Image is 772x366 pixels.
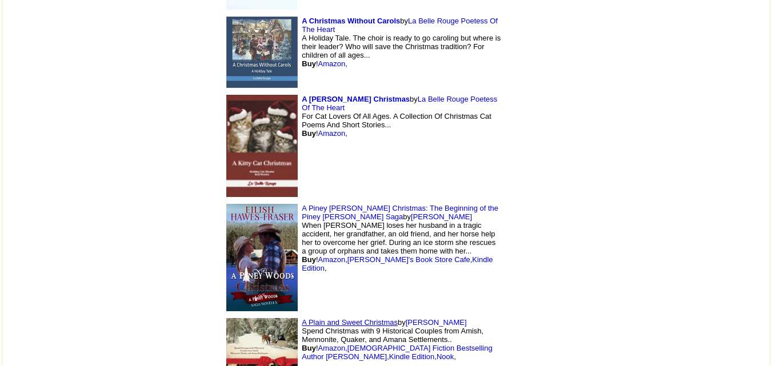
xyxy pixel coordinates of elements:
b: Buy [302,344,316,352]
img: 79452.jpg [226,95,298,197]
b: Buy [302,129,316,138]
a: A Plain and Sweet Christmas [302,318,398,327]
a: A Piney [PERSON_NAME] Christmas: The Beginning of the Piney [PERSON_NAME] Saga [302,204,498,221]
img: 74415.jpg [226,204,298,311]
a: A Christmas Without Carols [302,17,400,25]
a: [PERSON_NAME]'s Book Store Cafe [347,255,470,264]
a: Amazon [318,59,346,68]
a: [DEMOGRAPHIC_DATA] Fiction Bestselling Author [PERSON_NAME] [302,344,492,361]
font: by For Cat Lovers Of All Ages. A Collection Of Christmas Cat Poems And Short Stories... ! , [302,95,497,138]
img: shim.gif [512,223,558,292]
img: shim.gif [569,262,571,264]
a: A [PERSON_NAME] Christmas [302,95,410,103]
a: Amazon [318,344,346,352]
a: Amazon [318,255,346,264]
font: by A Holiday Tale. The choir is ready to go caroling but where is their leader? Who will save the... [302,17,501,68]
a: [PERSON_NAME] [411,212,472,221]
a: La Belle Rouge Poetess Of The Heart [302,95,497,112]
a: La Belle Rouge Poetess Of The Heart [302,17,498,34]
img: 79040.jpg [226,17,298,88]
img: shim.gif [569,56,571,59]
a: Nook [437,352,454,361]
b: Buy [302,59,316,68]
img: shim.gif [512,18,558,87]
a: Amazon [318,129,346,138]
img: shim.gif [512,112,558,180]
img: shim.gif [569,150,571,152]
a: Kindle Edition [302,255,493,272]
font: by When [PERSON_NAME] loses her husband in a tragic accident, her grandfather, an old friend, and... [302,212,495,272]
a: Kindle Edition [389,352,435,361]
b: Buy [302,255,316,264]
font: by Spend Christmas with 9 Historical Couples from Amish, Mennonite, Quaker, and Amana Settlements... [302,318,492,361]
a: [PERSON_NAME] [406,318,467,327]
